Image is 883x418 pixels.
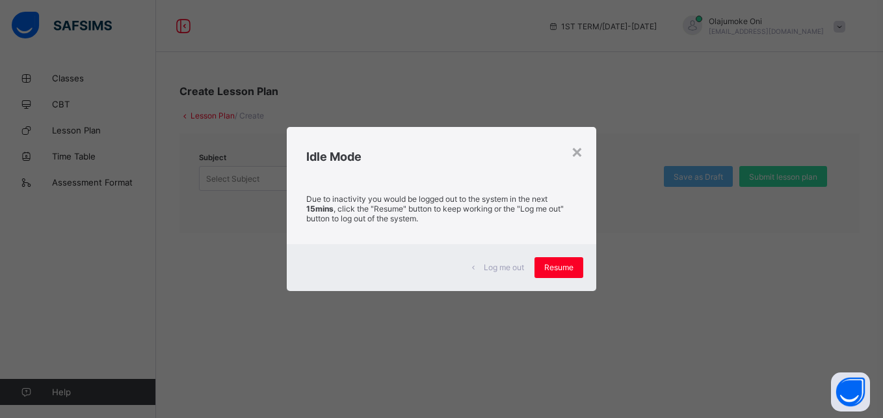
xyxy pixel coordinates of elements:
p: Due to inactivity you would be logged out to the system in the next , click the "Resume" button t... [306,194,576,223]
strong: 15mins [306,204,334,214]
h2: Idle Mode [306,150,576,163]
button: Open asap [831,372,870,411]
span: Log me out [484,262,524,272]
span: Resume [544,262,573,272]
div: × [571,140,583,162]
